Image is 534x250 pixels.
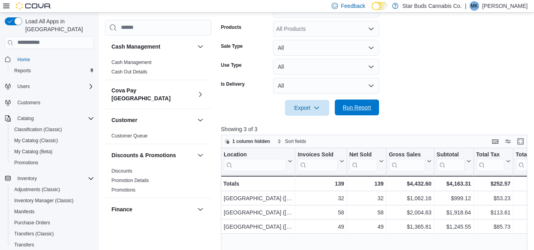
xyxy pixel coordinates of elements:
[274,137,309,146] button: Sort fields
[105,220,211,242] div: Finance
[8,206,97,217] button: Manifests
[224,151,292,171] button: Location
[11,147,56,156] a: My Catalog (Beta)
[349,194,383,203] div: 32
[389,208,431,217] div: $2,004.63
[14,68,31,74] span: Reports
[22,17,94,33] span: Load All Apps in [GEOGRAPHIC_DATA]
[11,185,94,194] span: Adjustments (Classic)
[14,231,54,237] span: Transfers (Classic)
[2,81,97,92] button: Users
[273,78,379,94] button: All
[389,222,431,231] div: $1,365.81
[11,136,61,145] a: My Catalog (Classic)
[335,100,379,115] button: Run Report
[476,151,504,158] div: Total Tax
[11,240,37,250] a: Transfers
[196,150,205,160] button: Discounts & Promotions
[105,131,211,144] div: Customer
[11,125,65,134] a: Classification (Classic)
[14,114,37,123] button: Catalog
[436,208,471,217] div: $1,918.64
[111,151,176,159] h3: Discounts & Promotions
[2,173,97,184] button: Inventory
[436,222,471,231] div: $1,245.55
[11,196,77,205] a: Inventory Manager (Classic)
[8,146,97,157] button: My Catalog (Beta)
[14,137,58,144] span: My Catalog (Classic)
[111,178,149,183] a: Promotion Details
[436,179,471,188] div: $4,163.31
[476,151,504,171] div: Total Tax
[111,86,194,102] h3: Cova Pay [GEOGRAPHIC_DATA]
[111,222,149,228] span: GL Account Totals
[389,194,431,203] div: $1,062.16
[285,100,329,116] button: Export
[298,151,338,158] div: Invoices Sold
[14,126,62,133] span: Classification (Classic)
[402,1,462,11] p: Star Buds Cannabis Co.
[111,205,194,213] button: Finance
[111,59,151,66] span: Cash Management
[111,187,136,193] a: Promotions
[17,175,37,182] span: Inventory
[8,184,97,195] button: Adjustments (Classic)
[111,151,194,159] button: Discounts & Promotions
[11,66,94,75] span: Reports
[349,151,377,158] div: Net Sold
[11,229,57,239] a: Transfers (Classic)
[17,100,40,106] span: Customers
[273,59,379,75] button: All
[298,194,344,203] div: 32
[11,158,94,167] span: Promotions
[11,240,94,250] span: Transfers
[482,1,528,11] p: [PERSON_NAME]
[476,151,510,171] button: Total Tax
[11,136,94,145] span: My Catalog (Classic)
[17,115,34,122] span: Catalog
[224,208,292,217] div: [GEOGRAPHIC_DATA] ([GEOGRAPHIC_DATA])
[389,151,425,158] div: Gross Sales
[14,174,40,183] button: Inventory
[341,2,365,10] span: Feedback
[8,157,97,168] button: Promotions
[368,26,374,32] button: Open list of options
[111,69,147,75] a: Cash Out Details
[476,194,510,203] div: $53.23
[8,217,97,228] button: Purchase Orders
[349,208,383,217] div: 58
[343,103,371,111] span: Run Report
[111,133,147,139] span: Customer Queue
[17,83,30,90] span: Users
[465,1,466,11] p: |
[436,151,471,171] button: Subtotal
[11,218,53,227] a: Purchase Orders
[11,196,94,205] span: Inventory Manager (Classic)
[14,55,33,64] a: Home
[8,135,97,146] button: My Catalog (Classic)
[516,137,525,146] button: Enter fullscreen
[14,197,74,204] span: Inventory Manager (Classic)
[2,97,97,108] button: Customers
[8,195,97,206] button: Inventory Manager (Classic)
[221,62,242,68] label: Use Type
[111,60,151,65] a: Cash Management
[105,166,211,198] div: Discounts & Promotions
[224,222,292,231] div: [GEOGRAPHIC_DATA] ([GEOGRAPHIC_DATA])
[491,137,500,146] button: Keyboard shortcuts
[111,222,149,228] a: GL Account Totals
[14,160,38,166] span: Promotions
[11,158,42,167] a: Promotions
[223,179,292,188] div: Totals
[111,205,132,213] h3: Finance
[11,66,34,75] a: Reports
[14,186,60,193] span: Adjustments (Classic)
[298,222,344,231] div: 49
[8,124,97,135] button: Classification (Classic)
[224,151,286,158] div: Location
[11,125,94,134] span: Classification (Classic)
[111,116,194,124] button: Customer
[2,113,97,124] button: Catalog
